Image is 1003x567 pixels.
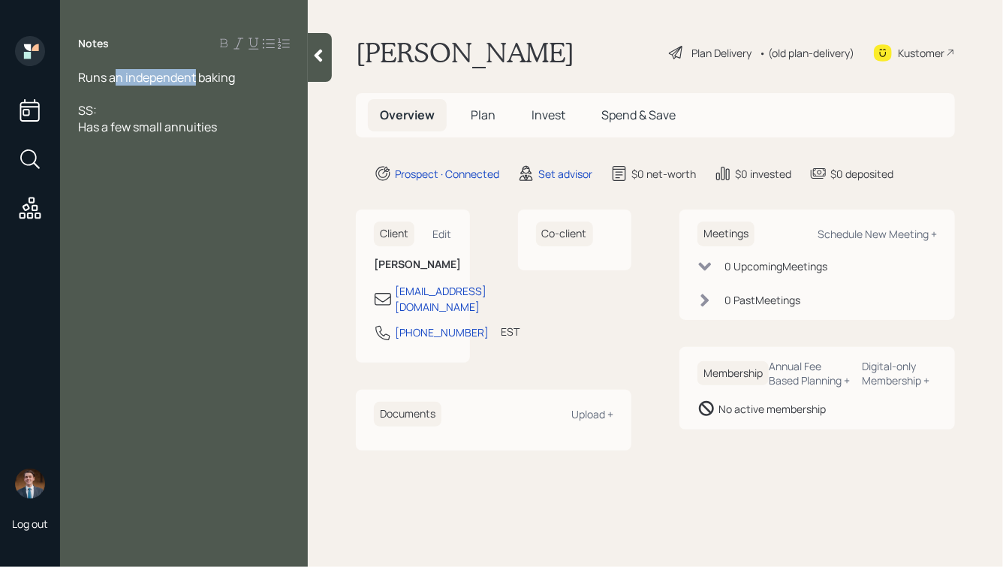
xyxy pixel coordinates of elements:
[691,45,751,61] div: Plan Delivery
[571,407,613,421] div: Upload +
[818,227,937,241] div: Schedule New Meeting +
[471,107,495,123] span: Plan
[898,45,944,61] div: Kustomer
[724,292,800,308] div: 0 Past Meeting s
[395,283,486,315] div: [EMAIL_ADDRESS][DOMAIN_NAME]
[374,258,452,271] h6: [PERSON_NAME]
[374,402,441,427] h6: Documents
[631,166,696,182] div: $0 net-worth
[718,401,826,417] div: No active membership
[735,166,791,182] div: $0 invested
[532,107,565,123] span: Invest
[15,469,45,499] img: hunter_neumayer.jpg
[78,119,217,135] span: Has a few small annuities
[601,107,676,123] span: Spend & Save
[724,258,827,274] div: 0 Upcoming Meeting s
[863,359,937,388] div: Digital-only Membership +
[78,69,235,86] span: Runs an independent baking
[536,222,593,246] h6: Co-client
[374,222,414,246] h6: Client
[769,359,851,388] div: Annual Fee Based Planning +
[395,166,499,182] div: Prospect · Connected
[78,36,109,51] label: Notes
[356,36,574,69] h1: [PERSON_NAME]
[697,222,755,246] h6: Meetings
[697,361,769,386] h6: Membership
[395,324,489,340] div: [PHONE_NUMBER]
[380,107,435,123] span: Overview
[538,166,592,182] div: Set advisor
[830,166,893,182] div: $0 deposited
[433,227,452,241] div: Edit
[759,45,854,61] div: • (old plan-delivery)
[78,102,97,119] span: SS:
[501,324,520,339] div: EST
[12,517,48,531] div: Log out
